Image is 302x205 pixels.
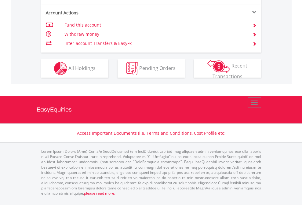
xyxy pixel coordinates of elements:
[41,59,108,78] button: All Holdings
[194,59,261,78] button: Recent Transactions
[41,149,261,196] p: Lorem Ipsum Dolors (Ame) Con a/e SeddOeiusmod tem InciDiduntut Lab Etd mag aliquaen admin veniamq...
[54,62,67,75] img: holdings-wht.png
[77,130,225,136] a: Access Important Documents (i.e. Terms and Conditions, Cost Profile etc)
[37,96,266,123] a: EasyEquities
[68,64,96,71] span: All Holdings
[139,64,176,71] span: Pending Orders
[126,62,138,75] img: pending_instructions-wht.png
[118,59,185,78] button: Pending Orders
[41,10,151,16] div: Account Actions
[64,39,245,48] td: Inter-account Transfers & EasyFx
[64,20,245,30] td: Fund this account
[84,191,115,196] a: please read more:
[207,60,230,73] img: transactions-zar-wht.png
[64,30,245,39] td: Withdraw money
